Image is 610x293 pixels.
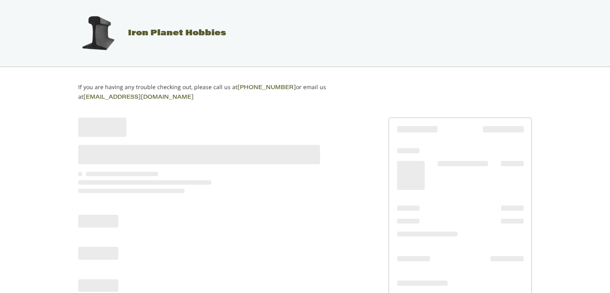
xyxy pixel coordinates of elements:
p: If you are having any trouble checking out, please call us at or email us at [78,83,351,102]
a: [EMAIL_ADDRESS][DOMAIN_NAME] [83,95,194,100]
span: Iron Planet Hobbies [128,29,226,37]
a: Iron Planet Hobbies [70,29,226,37]
img: Iron Planet Hobbies [78,13,118,53]
a: [PHONE_NUMBER] [237,85,296,91]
